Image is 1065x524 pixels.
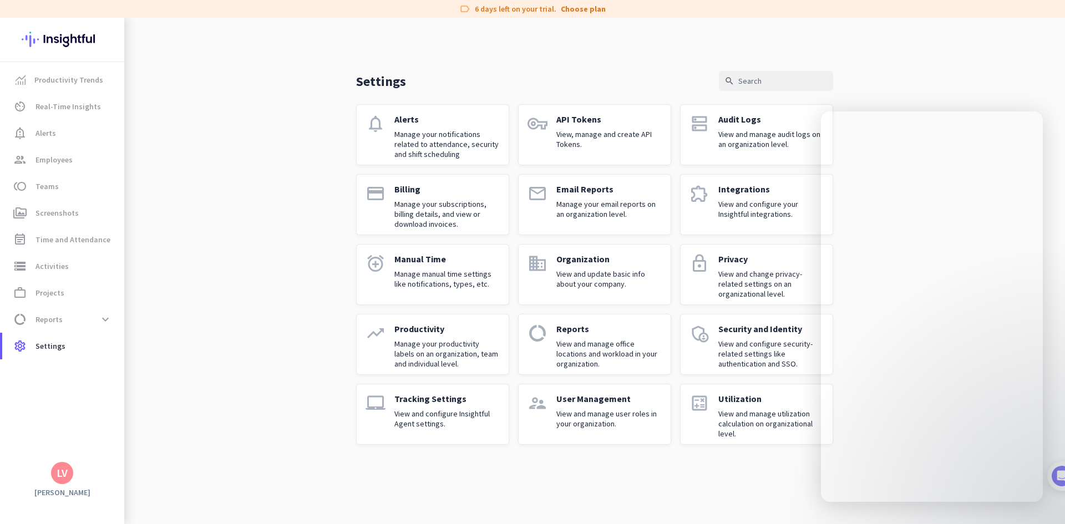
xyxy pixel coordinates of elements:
p: User Management [556,393,662,404]
i: data_usage [528,323,547,343]
span: Teams [35,180,59,193]
input: Search [719,71,833,91]
i: trending_up [366,323,386,343]
p: Audit Logs [718,114,824,125]
p: Email Reports [556,184,662,195]
i: notification_important [13,126,27,140]
i: storage [13,260,27,273]
p: Manage your notifications related to attendance, security and shift scheduling [394,129,500,159]
span: Projects [35,286,64,299]
a: calculateUtilizationView and manage utilization calculation on organizational level. [680,384,833,445]
i: vpn_key [528,114,547,134]
i: notifications [366,114,386,134]
a: Choose plan [561,3,606,14]
p: Settings [356,73,406,90]
p: Manage your subscriptions, billing details, and view or download invoices. [394,199,500,229]
p: View and manage audit logs on an organization level. [718,129,824,149]
p: Integrations [718,184,824,195]
a: groupEmployees [2,146,124,173]
span: Settings [35,339,65,353]
i: payment [366,184,386,204]
span: Alerts [35,126,56,140]
i: supervisor_account [528,393,547,413]
i: domain [528,253,547,273]
img: menu-item [16,75,26,85]
i: av_timer [13,100,27,113]
p: Productivity [394,323,500,334]
p: Manual Time [394,253,500,264]
a: laptop_macTracking SettingsView and configure Insightful Agent settings. [356,384,509,445]
a: vpn_keyAPI TokensView, manage and create API Tokens. [518,104,671,165]
i: alarm_add [366,253,386,273]
i: data_usage [13,313,27,326]
p: View and change privacy-related settings on an organizational level. [718,269,824,299]
p: View and update basic info about your company. [556,269,662,289]
p: Manage manual time settings like notifications, types, etc. [394,269,500,289]
a: domainOrganizationView and update basic info about your company. [518,244,671,305]
p: Privacy [718,253,824,264]
img: Insightful logo [22,18,103,61]
p: Organization [556,253,662,264]
i: lock [689,253,709,273]
div: LV [57,467,68,479]
i: admin_panel_settings [689,323,709,343]
p: View and configure Insightful Agent settings. [394,409,500,429]
p: View and manage user roles in your organization. [556,409,662,429]
p: View and manage utilization calculation on organizational level. [718,409,824,439]
a: emailEmail ReportsManage your email reports on an organization level. [518,174,671,235]
i: toll [13,180,27,193]
a: lockPrivacyView and change privacy-related settings on an organizational level. [680,244,833,305]
a: tollTeams [2,173,124,200]
i: event_note [13,233,27,246]
p: Reports [556,323,662,334]
p: Tracking Settings [394,393,500,404]
span: Time and Attendance [35,233,110,246]
p: Utilization [718,393,824,404]
p: View and configure security-related settings like authentication and SSO. [718,339,824,369]
a: storageActivities [2,253,124,279]
i: settings [13,339,27,353]
i: search [724,76,734,86]
p: View, manage and create API Tokens. [556,129,662,149]
iframe: Intercom live chat [821,111,1043,502]
span: Activities [35,260,69,273]
a: settingsSettings [2,333,124,359]
a: alarm_addManual TimeManage manual time settings like notifications, types, etc. [356,244,509,305]
button: expand_more [95,309,115,329]
p: Manage your productivity labels on an organization, team and individual level. [394,339,500,369]
p: View and configure your Insightful integrations. [718,199,824,219]
p: View and manage office locations and workload in your organization. [556,339,662,369]
i: email [528,184,547,204]
a: perm_mediaScreenshots [2,200,124,226]
a: supervisor_accountUser ManagementView and manage user roles in your organization. [518,384,671,445]
a: data_usageReportsView and manage office locations and workload in your organization. [518,314,671,375]
a: event_noteTime and Attendance [2,226,124,253]
span: Real-Time Insights [35,100,101,113]
p: Manage your email reports on an organization level. [556,199,662,219]
a: work_outlineProjects [2,279,124,306]
a: av_timerReal-Time Insights [2,93,124,120]
i: calculate [689,393,709,413]
a: notification_importantAlerts [2,120,124,146]
a: data_usageReportsexpand_more [2,306,124,333]
p: Alerts [394,114,500,125]
i: dns [689,114,709,134]
a: admin_panel_settingsSecurity and IdentityView and configure security-related settings like authen... [680,314,833,375]
i: group [13,153,27,166]
i: extension [689,184,709,204]
span: Employees [35,153,73,166]
span: Reports [35,313,63,326]
span: Screenshots [35,206,79,220]
span: Productivity Trends [34,73,103,87]
a: menu-itemProductivity Trends [2,67,124,93]
i: perm_media [13,206,27,220]
i: laptop_mac [366,393,386,413]
a: notificationsAlertsManage your notifications related to attendance, security and shift scheduling [356,104,509,165]
a: trending_upProductivityManage your productivity labels on an organization, team and individual le... [356,314,509,375]
i: label [459,3,470,14]
p: Security and Identity [718,323,824,334]
a: dnsAudit LogsView and manage audit logs on an organization level. [680,104,833,165]
i: work_outline [13,286,27,299]
a: extensionIntegrationsView and configure your Insightful integrations. [680,174,833,235]
p: API Tokens [556,114,662,125]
